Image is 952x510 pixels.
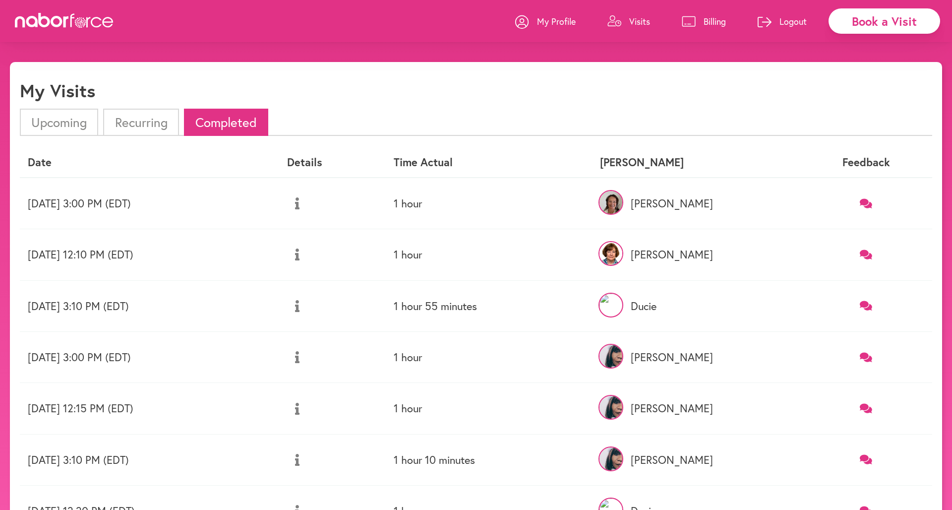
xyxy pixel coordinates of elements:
td: [DATE] 12:15 PM (EDT) [20,383,279,434]
p: [PERSON_NAME] [600,453,792,466]
td: [DATE] 3:00 PM (EDT) [20,331,279,382]
th: Feedback [800,148,932,177]
img: SwC9AZC4S0GVEFe8ZAdy [598,190,623,215]
p: Ducie [600,300,792,313]
a: My Profile [515,6,576,36]
h1: My Visits [20,80,95,101]
td: 1 hour [386,178,593,229]
td: [DATE] 12:10 PM (EDT) [20,229,279,280]
td: 1 hour [386,331,593,382]
li: Completed [184,109,268,136]
td: [DATE] 3:00 PM (EDT) [20,178,279,229]
td: [DATE] 3:10 PM (EDT) [20,280,279,331]
a: Logout [758,6,807,36]
img: 53UJdjowTqex13pVMlfI [598,395,623,420]
p: [PERSON_NAME] [600,197,792,210]
img: 53UJdjowTqex13pVMlfI [598,344,623,369]
td: 1 hour [386,229,593,280]
p: My Profile [537,15,576,27]
th: [PERSON_NAME] [592,148,800,177]
li: Recurring [103,109,178,136]
th: Date [20,148,279,177]
li: Upcoming [20,109,98,136]
p: [PERSON_NAME] [600,248,792,261]
p: Logout [779,15,807,27]
th: Details [279,148,386,177]
td: 1 hour 55 minutes [386,280,593,331]
td: [DATE] 3:10 PM (EDT) [20,434,279,485]
img: b8Jd1nlNRHSv5bSGEN1s [598,241,623,266]
th: Time Actual [386,148,593,177]
td: 1 hour [386,383,593,434]
p: Visits [629,15,650,27]
img: 53UJdjowTqex13pVMlfI [598,446,623,471]
div: Book a Visit [829,8,940,34]
p: Billing [704,15,726,27]
p: [PERSON_NAME] [600,402,792,415]
td: 1 hour 10 minutes [386,434,593,485]
img: HcRkt7e3SOigpmXs9hHS [598,293,623,318]
p: [PERSON_NAME] [600,351,792,364]
a: Visits [607,6,650,36]
a: Billing [682,6,726,36]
